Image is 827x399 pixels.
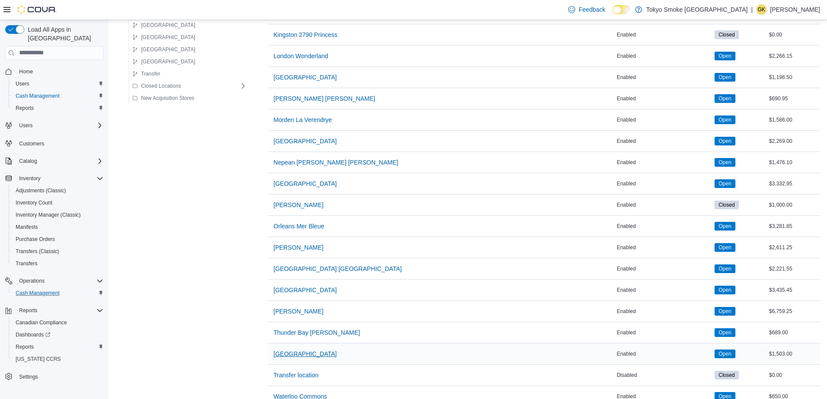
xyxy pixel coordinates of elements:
[273,328,360,337] span: Thunder Bay [PERSON_NAME]
[16,276,48,286] button: Operations
[270,132,340,150] button: [GEOGRAPHIC_DATA]
[718,329,731,336] span: Open
[19,277,45,284] span: Operations
[715,371,738,379] span: Closed
[19,175,40,182] span: Inventory
[768,221,820,231] div: $3,281.85
[273,307,323,316] span: [PERSON_NAME]
[9,78,107,90] button: Users
[16,372,41,382] a: Settings
[24,25,103,43] span: Load All Apps in [GEOGRAPHIC_DATA]
[270,239,327,256] button: [PERSON_NAME]
[270,90,379,107] button: [PERSON_NAME] [PERSON_NAME]
[12,210,103,220] span: Inventory Manager (Classic)
[758,4,765,15] span: GK
[718,222,731,230] span: Open
[615,93,713,104] div: Enabled
[12,91,103,101] span: Cash Management
[9,317,107,329] button: Canadian Compliance
[9,197,107,209] button: Inventory Count
[615,285,713,295] div: Enabled
[273,73,337,82] span: [GEOGRAPHIC_DATA]
[9,209,107,221] button: Inventory Manager (Classic)
[718,137,731,145] span: Open
[2,275,107,287] button: Operations
[718,201,735,209] span: Closed
[768,178,820,189] div: $3,332.95
[12,103,37,113] a: Reports
[16,173,103,184] span: Inventory
[615,136,713,146] div: Enabled
[270,69,340,86] button: [GEOGRAPHIC_DATA]
[16,319,67,326] span: Canadian Compliance
[715,243,735,252] span: Open
[768,349,820,359] div: $1,503.00
[615,178,713,189] div: Enabled
[129,44,199,55] button: [GEOGRAPHIC_DATA]
[16,156,40,166] button: Catalog
[718,307,731,315] span: Open
[16,173,44,184] button: Inventory
[768,200,820,210] div: $1,000.00
[768,242,820,253] div: $2,611.25
[9,353,107,365] button: [US_STATE] CCRS
[12,198,56,208] a: Inventory Count
[273,201,323,209] span: [PERSON_NAME]
[273,179,337,188] span: [GEOGRAPHIC_DATA]
[16,371,103,382] span: Settings
[16,92,59,99] span: Cash Management
[12,79,33,89] a: Users
[273,52,328,60] span: London Wonderland
[141,34,195,41] span: [GEOGRAPHIC_DATA]
[16,290,59,297] span: Cash Management
[16,224,38,231] span: Manifests
[12,103,103,113] span: Reports
[615,306,713,317] div: Enabled
[12,258,41,269] a: Transfers
[718,286,731,294] span: Open
[129,93,198,103] button: New Acquisition Stores
[12,330,54,340] a: Dashboards
[16,236,55,243] span: Purchase Orders
[16,331,50,338] span: Dashboards
[19,158,37,165] span: Catalog
[613,14,613,15] span: Dark Mode
[12,288,63,298] a: Cash Management
[9,257,107,270] button: Transfers
[768,285,820,295] div: $3,435.45
[768,51,820,61] div: $2,266.15
[579,5,605,14] span: Feedback
[12,185,69,196] a: Adjustments (Classic)
[718,158,731,166] span: Open
[19,122,33,129] span: Users
[273,350,337,358] span: [GEOGRAPHIC_DATA]
[12,342,37,352] a: Reports
[715,94,735,103] span: Open
[270,47,332,65] button: London Wonderland
[715,307,735,316] span: Open
[715,350,735,358] span: Open
[615,72,713,82] div: Enabled
[565,1,609,18] a: Feedback
[715,222,735,231] span: Open
[12,234,59,244] a: Purchase Orders
[129,32,199,43] button: [GEOGRAPHIC_DATA]
[9,102,107,114] button: Reports
[273,286,337,294] span: [GEOGRAPHIC_DATA]
[715,52,735,60] span: Open
[615,264,713,274] div: Enabled
[768,306,820,317] div: $6,759.25
[9,341,107,353] button: Reports
[270,366,322,384] button: Transfer location
[16,120,103,131] span: Users
[129,20,199,30] button: [GEOGRAPHIC_DATA]
[615,370,713,380] div: Disabled
[9,185,107,197] button: Adjustments (Classic)
[715,179,735,188] span: Open
[12,258,103,269] span: Transfers
[615,349,713,359] div: Enabled
[273,115,332,124] span: Morden La Verendrye
[12,342,103,352] span: Reports
[270,196,327,214] button: [PERSON_NAME]
[16,66,103,77] span: Home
